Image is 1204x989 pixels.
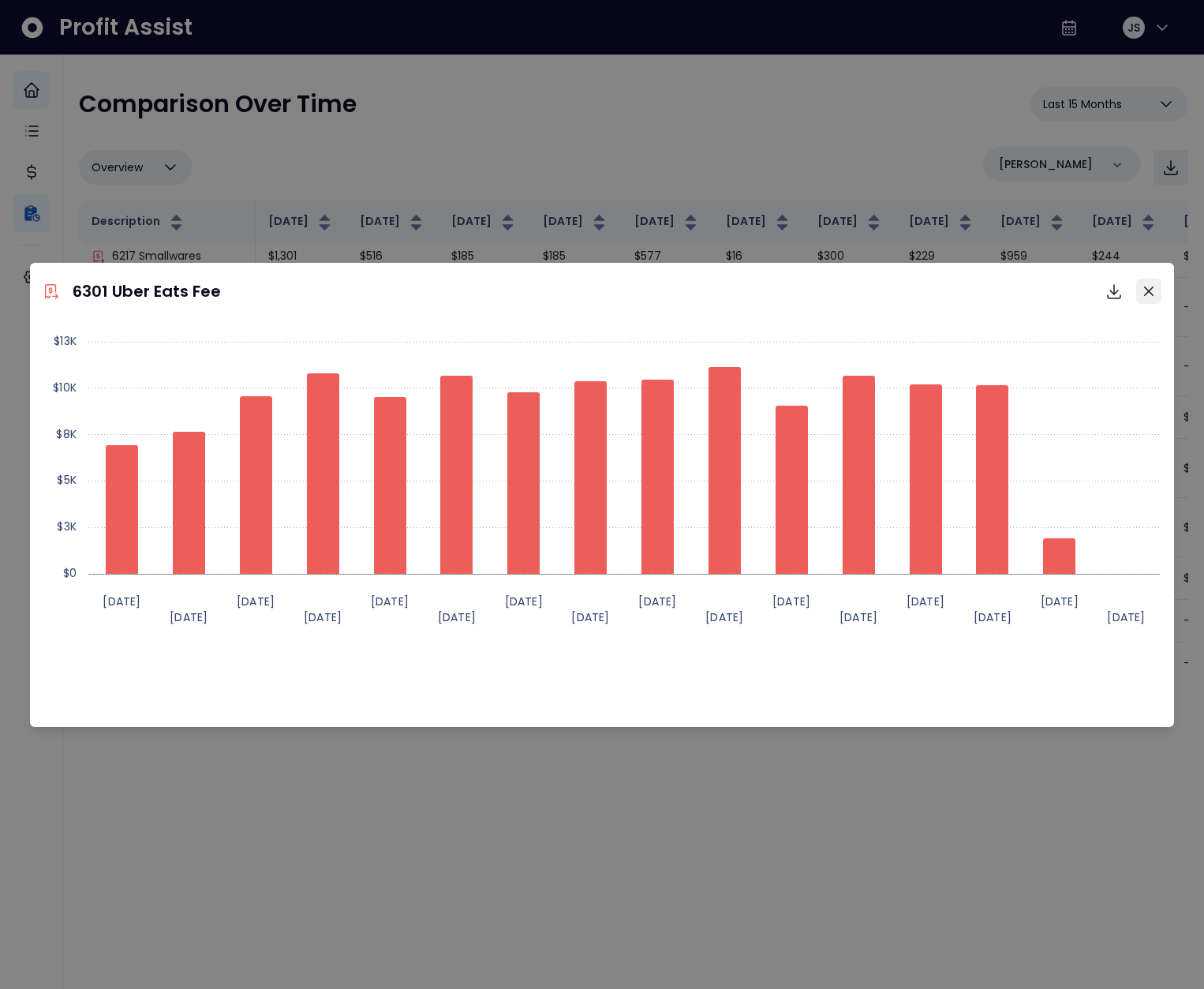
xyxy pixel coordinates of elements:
text: [DATE] [638,594,676,609]
text: [DATE] [974,609,1011,625]
text: [DATE] [907,594,944,609]
text: [DATE] [103,594,140,609]
text: $3K [58,519,77,534]
text: [DATE] [304,609,342,625]
text: [DATE] [839,609,877,625]
text: [DATE] [237,594,275,609]
text: $8K [57,426,77,442]
text: [DATE] [1108,609,1146,625]
text: [DATE] [438,609,476,625]
text: $10K [53,380,77,395]
button: Download options [1098,275,1130,307]
button: Close [1136,279,1161,304]
text: [DATE] [572,609,610,625]
text: $0 [63,565,77,581]
text: [DATE] [705,609,743,625]
p: 6301 Uber Eats Fee [73,279,221,303]
text: [DATE] [371,594,409,609]
text: [DATE] [170,609,208,625]
text: $13K [54,333,77,349]
text: [DATE] [505,594,543,609]
text: [DATE] [772,594,810,609]
text: [DATE] [1041,594,1079,609]
text: $5K [58,472,77,488]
